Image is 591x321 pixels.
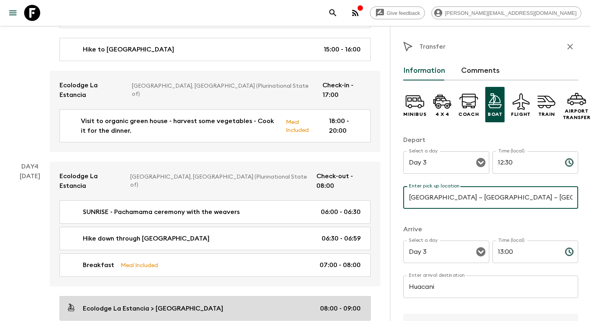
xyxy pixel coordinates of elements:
[441,10,581,16] span: [PERSON_NAME][EMAIL_ADDRESS][DOMAIN_NAME]
[419,42,445,51] p: Transfer
[50,71,380,109] a: Ecolodge La Estancia[GEOGRAPHIC_DATA], [GEOGRAPHIC_DATA] (Plurinational State of)Check-in - 17:00
[435,111,449,117] p: 4 x 4
[83,207,240,217] p: SUNRISE - Pachamama ceremony with the weavers
[60,38,371,61] a: Hike to [GEOGRAPHIC_DATA]15:00 - 16:00
[60,253,371,277] a: BreakfastMeal Included07:00 - 08:00
[325,5,341,21] button: search adventures
[403,111,426,117] p: Minibus
[10,162,50,171] p: Day 4
[322,80,371,100] p: Check-in - 17:00
[316,171,371,191] p: Check-out - 08:00
[5,5,21,21] button: menu
[324,45,361,54] p: 15:00 - 16:00
[132,82,316,98] p: [GEOGRAPHIC_DATA], [GEOGRAPHIC_DATA] (Plurinational State of)
[403,224,578,234] p: Arrive
[403,135,578,145] p: Depart
[458,111,479,117] p: Coach
[382,10,425,16] span: Give feedback
[409,148,437,154] label: Select a day
[83,234,209,243] p: Hike down through [GEOGRAPHIC_DATA]
[60,80,125,100] p: Ecolodge La Estancia
[431,6,581,19] div: [PERSON_NAME][EMAIL_ADDRESS][DOMAIN_NAME]
[130,173,310,189] p: [GEOGRAPHIC_DATA], [GEOGRAPHIC_DATA] (Plurinational State of)
[83,45,174,54] p: Hike to [GEOGRAPHIC_DATA]
[492,241,558,263] input: hh:mm
[320,304,361,313] p: 08:00 - 09:00
[322,234,361,243] p: 06:30 - 06:59
[492,151,558,174] input: hh:mm
[60,171,124,191] p: Ecolodge La Estancia
[409,183,460,189] label: Enter pick up location
[538,111,555,117] p: Train
[409,237,437,244] label: Select a day
[50,162,380,200] a: Ecolodge La Estancia[GEOGRAPHIC_DATA], [GEOGRAPHIC_DATA] (Plurinational State of)Check-out - 08:00
[488,111,502,117] p: Boat
[60,296,371,321] a: Ecolodge La Estancia > [GEOGRAPHIC_DATA]08:00 - 09:00
[475,157,486,168] button: Open
[511,111,531,117] p: Flight
[60,227,371,250] a: Hike down through [GEOGRAPHIC_DATA]06:30 - 06:59
[60,109,371,142] a: Visit to organic green house - harvest some vegetables - Cook it for the dinner.Meal Included18:0...
[83,260,114,270] p: Breakfast
[475,246,486,257] button: Open
[286,117,316,134] p: Meal Included
[60,200,371,224] a: SUNRISE - Pachamama ceremony with the weavers06:00 - 06:30
[561,244,577,260] button: Choose time, selected time is 1:00 PM
[370,6,425,19] a: Give feedback
[81,116,279,136] p: Visit to organic green house - harvest some vegetables - Cook it for the dinner.
[561,154,577,171] button: Choose time, selected time is 12:30 PM
[563,108,591,121] p: Airport Transfer
[498,148,524,154] label: Time (local)
[329,116,361,136] p: 18:00 - 20:00
[83,304,223,313] p: Ecolodge La Estancia > [GEOGRAPHIC_DATA]
[409,272,465,279] label: Enter arrival destination
[320,260,361,270] p: 07:00 - 08:00
[321,207,361,217] p: 06:00 - 06:30
[461,61,500,80] button: Comments
[121,261,158,270] p: Meal Included
[498,237,524,244] label: Time (local)
[403,61,445,80] button: Information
